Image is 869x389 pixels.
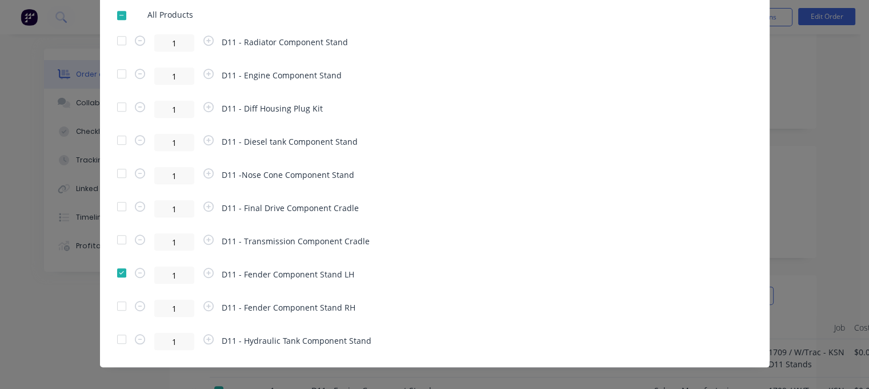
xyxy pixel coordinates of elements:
span: D11 - Transmission Component Cradle [222,235,370,247]
span: D11 - Engine Component Stand [222,69,342,81]
span: All Products [147,9,201,21]
span: D11 - Diesel tank Component Stand [222,136,358,148]
span: D11 - Fender Component Stand RH [222,301,355,313]
span: D11 - Final Drive Component Cradle [222,202,359,214]
span: D11 - Diff Housing Plug Kit [222,102,323,114]
span: D11 - Radiator Component Stand [222,36,348,48]
span: D11 - Hydraulic Tank Component Stand [222,335,371,347]
span: D11 - Fender Component Stand LH [222,268,354,280]
span: D11 -Nose Cone Component Stand [222,169,354,181]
